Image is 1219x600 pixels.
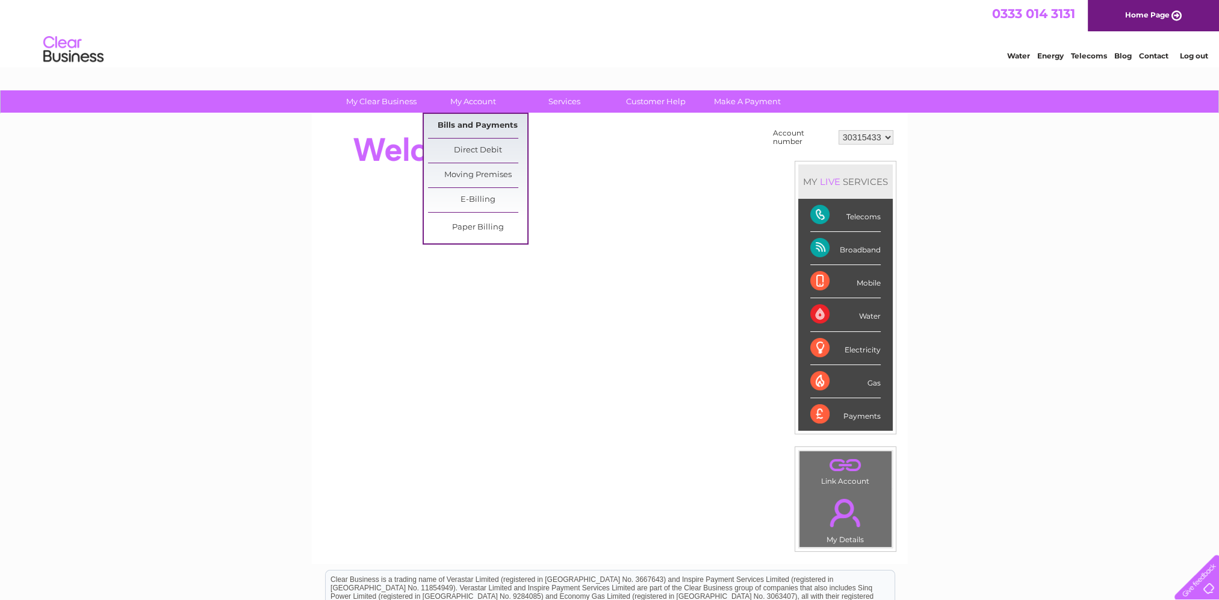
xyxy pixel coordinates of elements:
[423,90,523,113] a: My Account
[810,398,881,431] div: Payments
[802,492,889,534] a: .
[802,454,889,475] a: .
[1180,51,1208,60] a: Log out
[515,90,614,113] a: Services
[810,298,881,331] div: Water
[1139,51,1168,60] a: Contact
[770,126,836,149] td: Account number
[1114,51,1132,60] a: Blog
[428,139,527,163] a: Direct Debit
[698,90,797,113] a: Make A Payment
[810,232,881,265] div: Broadband
[810,265,881,298] div: Mobile
[799,451,892,489] td: Link Account
[799,489,892,548] td: My Details
[992,6,1075,21] a: 0333 014 3131
[606,90,706,113] a: Customer Help
[428,216,527,240] a: Paper Billing
[428,114,527,138] a: Bills and Payments
[326,7,895,58] div: Clear Business is a trading name of Verastar Limited (registered in [GEOGRAPHIC_DATA] No. 3667643...
[810,332,881,365] div: Electricity
[810,199,881,232] div: Telecoms
[43,31,104,68] img: logo.png
[817,176,843,187] div: LIVE
[1007,51,1030,60] a: Water
[810,365,881,398] div: Gas
[428,188,527,212] a: E-Billing
[332,90,431,113] a: My Clear Business
[1037,51,1064,60] a: Energy
[428,163,527,187] a: Moving Premises
[798,164,893,199] div: MY SERVICES
[1071,51,1107,60] a: Telecoms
